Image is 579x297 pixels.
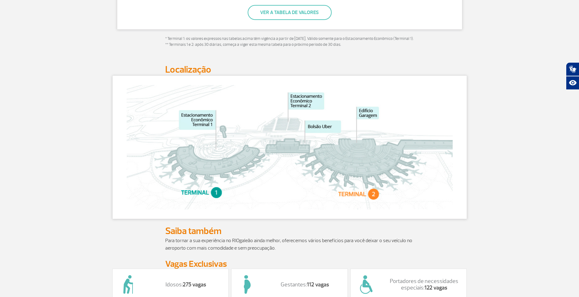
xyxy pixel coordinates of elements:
p: Portadores de necessidades especiais: [388,278,460,291]
div: Plugin de acessibilidade da Hand Talk. [566,62,579,90]
button: Abrir tradutor de língua de sinais. [566,62,579,76]
h2: Localização [165,64,414,75]
p: Idosos: [150,281,222,288]
strong: 112 vagas [307,281,329,288]
strong: 275 vagas [183,281,206,288]
button: Ver a tabela de valores [248,5,332,20]
p: * Terminal 1: os valores expressos nas tabelas acima têm vigência a partir de [DATE]. Válido some... [165,36,414,48]
button: Abrir recursos assistivos. [566,76,579,90]
h2: Saiba também [165,225,414,237]
p: Gestantes: [269,281,341,288]
strong: 122 vagas [424,284,447,291]
h3: Vagas Exclusivas [165,259,414,269]
p: Para tornar a sua experiência no RIOgaleão ainda melhor, oferecemos vários benefícios para você d... [165,237,414,252]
